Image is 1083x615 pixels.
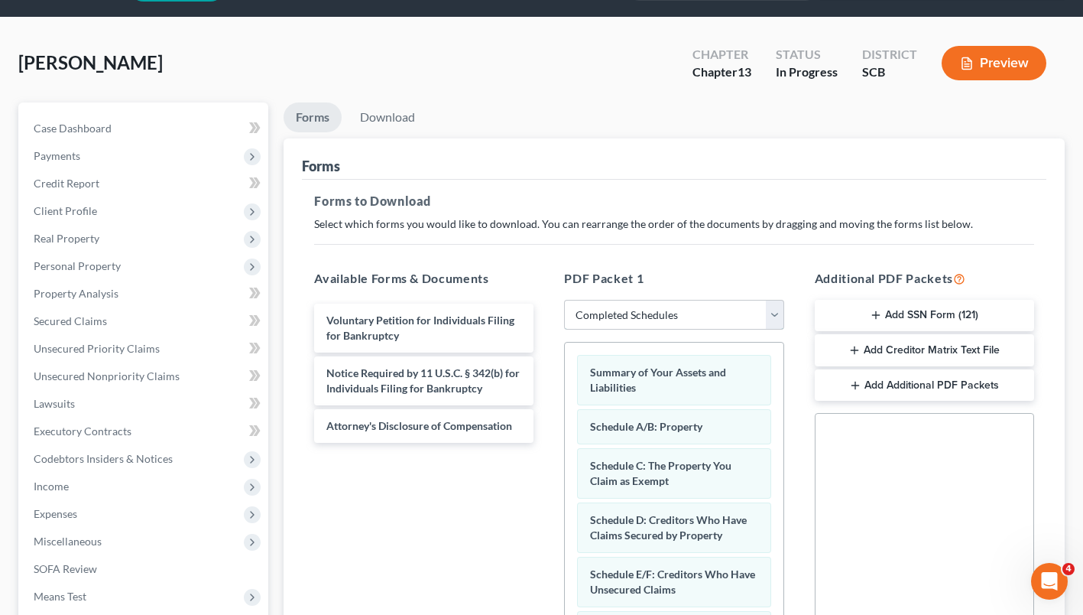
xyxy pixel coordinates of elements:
span: Personal Property [34,259,121,272]
h5: Forms to Download [314,192,1034,210]
a: Secured Claims [21,307,268,335]
span: Schedule D: Creditors Who Have Claims Secured by Property [590,513,747,542]
span: Expenses [34,507,77,520]
a: Lawsuits [21,390,268,418]
div: District [862,46,917,63]
button: Preview [942,46,1046,80]
span: Notice Required by 11 U.S.C. § 342(b) for Individuals Filing for Bankruptcy [326,366,520,395]
span: Means Test [34,590,86,603]
button: Add SSN Form (121) [815,300,1034,332]
div: In Progress [776,63,838,81]
h5: PDF Packet 1 [564,269,783,288]
h5: Available Forms & Documents [314,269,533,288]
span: Schedule C: The Property You Claim as Exempt [590,459,731,487]
span: Summary of Your Assets and Liabilities [590,366,726,394]
span: Voluntary Petition for Individuals Filing for Bankruptcy [326,314,514,342]
span: Payments [34,149,80,162]
a: Forms [284,102,342,132]
iframe: Intercom live chat [1031,563,1068,600]
span: SOFA Review [34,562,97,575]
button: Add Creditor Matrix Text File [815,334,1034,366]
p: Select which forms you would like to download. You can rearrange the order of the documents by dr... [314,216,1034,232]
button: Add Additional PDF Packets [815,369,1034,402]
h5: Additional PDF Packets [815,269,1034,288]
span: 4 [1062,563,1075,575]
span: Miscellaneous [34,535,102,548]
span: Real Property [34,232,99,245]
span: [PERSON_NAME] [18,51,163,73]
span: Lawsuits [34,397,75,410]
a: Unsecured Nonpriority Claims [21,363,268,390]
div: Chapter [692,46,751,63]
a: Download [348,102,427,132]
span: Codebtors Insiders & Notices [34,452,173,465]
span: Attorney's Disclosure of Compensation [326,419,512,432]
div: Forms [302,157,340,175]
span: Credit Report [34,177,99,190]
span: Case Dashboard [34,122,112,135]
a: Credit Report [21,170,268,197]
a: Case Dashboard [21,115,268,142]
div: Chapter [692,63,751,81]
div: SCB [862,63,917,81]
span: Secured Claims [34,314,107,327]
a: Unsecured Priority Claims [21,335,268,363]
div: Status [776,46,838,63]
span: 13 [738,64,751,79]
span: Schedule A/B: Property [590,420,702,433]
span: Client Profile [34,204,97,217]
span: Property Analysis [34,287,118,300]
span: Unsecured Nonpriority Claims [34,369,180,382]
span: Schedule E/F: Creditors Who Have Unsecured Claims [590,568,755,596]
span: Income [34,480,69,493]
a: Executory Contracts [21,418,268,445]
a: Property Analysis [21,280,268,307]
span: Unsecured Priority Claims [34,342,160,355]
span: Executory Contracts [34,425,131,438]
a: SOFA Review [21,555,268,583]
